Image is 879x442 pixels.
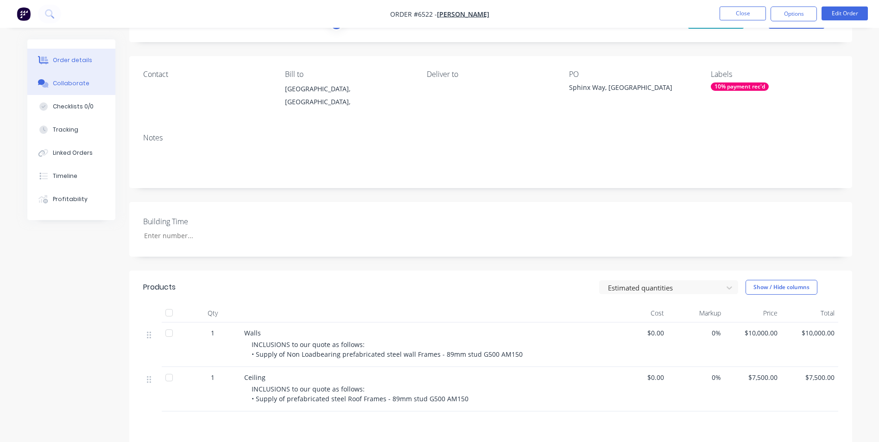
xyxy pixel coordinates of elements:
[27,141,115,164] button: Linked Orders
[53,195,88,203] div: Profitability
[728,373,778,382] span: $7,500.00
[671,328,721,338] span: 0%
[211,328,215,338] span: 1
[143,282,176,293] div: Products
[27,72,115,95] button: Collaborate
[53,79,89,88] div: Collaborate
[437,10,489,19] a: [PERSON_NAME]
[390,10,437,19] span: Order #6522 -
[211,373,215,382] span: 1
[569,82,685,95] div: Sphinx Way, [GEOGRAPHIC_DATA]
[746,280,817,295] button: Show / Hide columns
[143,216,259,227] label: Building Time
[53,102,94,111] div: Checklists 0/0
[53,172,77,180] div: Timeline
[27,95,115,118] button: Checklists 0/0
[671,373,721,382] span: 0%
[244,373,266,382] span: Ceiling
[711,70,838,79] div: Labels
[785,328,835,338] span: $10,000.00
[569,70,696,79] div: PO
[720,6,766,20] button: Close
[143,70,270,79] div: Contact
[27,188,115,211] button: Profitability
[785,373,835,382] span: $7,500.00
[27,49,115,72] button: Order details
[27,118,115,141] button: Tracking
[136,229,259,243] input: Enter number...
[668,304,725,322] div: Markup
[285,82,412,108] div: [GEOGRAPHIC_DATA], [GEOGRAPHIC_DATA],
[17,7,31,21] img: Factory
[185,304,240,322] div: Qty
[781,304,838,322] div: Total
[53,56,92,64] div: Order details
[728,328,778,338] span: $10,000.00
[252,340,523,359] span: INCLUSIONS to our quote as follows: • Supply of Non Loadbearing prefabricated steel wall Frames -...
[143,133,838,142] div: Notes
[427,70,554,79] div: Deliver to
[711,82,769,91] div: 10% payment rec'd
[285,82,412,112] div: [GEOGRAPHIC_DATA], [GEOGRAPHIC_DATA],
[27,164,115,188] button: Timeline
[771,6,817,21] button: Options
[252,385,468,403] span: INCLUSIONS to our quote as follows: • Supply of prefabricated steel Roof Frames - 89mm stud G500 ...
[285,70,412,79] div: Bill to
[615,373,664,382] span: $0.00
[611,304,668,322] div: Cost
[725,304,782,322] div: Price
[822,6,868,20] button: Edit Order
[244,328,261,337] span: Walls
[615,328,664,338] span: $0.00
[53,149,93,157] div: Linked Orders
[53,126,78,134] div: Tracking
